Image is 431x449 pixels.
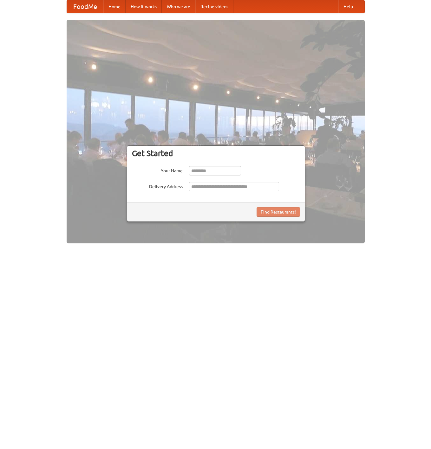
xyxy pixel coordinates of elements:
[103,0,126,13] a: Home
[67,0,103,13] a: FoodMe
[257,207,300,217] button: Find Restaurants!
[132,166,183,174] label: Your Name
[195,0,233,13] a: Recipe videos
[162,0,195,13] a: Who we are
[338,0,358,13] a: Help
[126,0,162,13] a: How it works
[132,149,300,158] h3: Get Started
[132,182,183,190] label: Delivery Address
